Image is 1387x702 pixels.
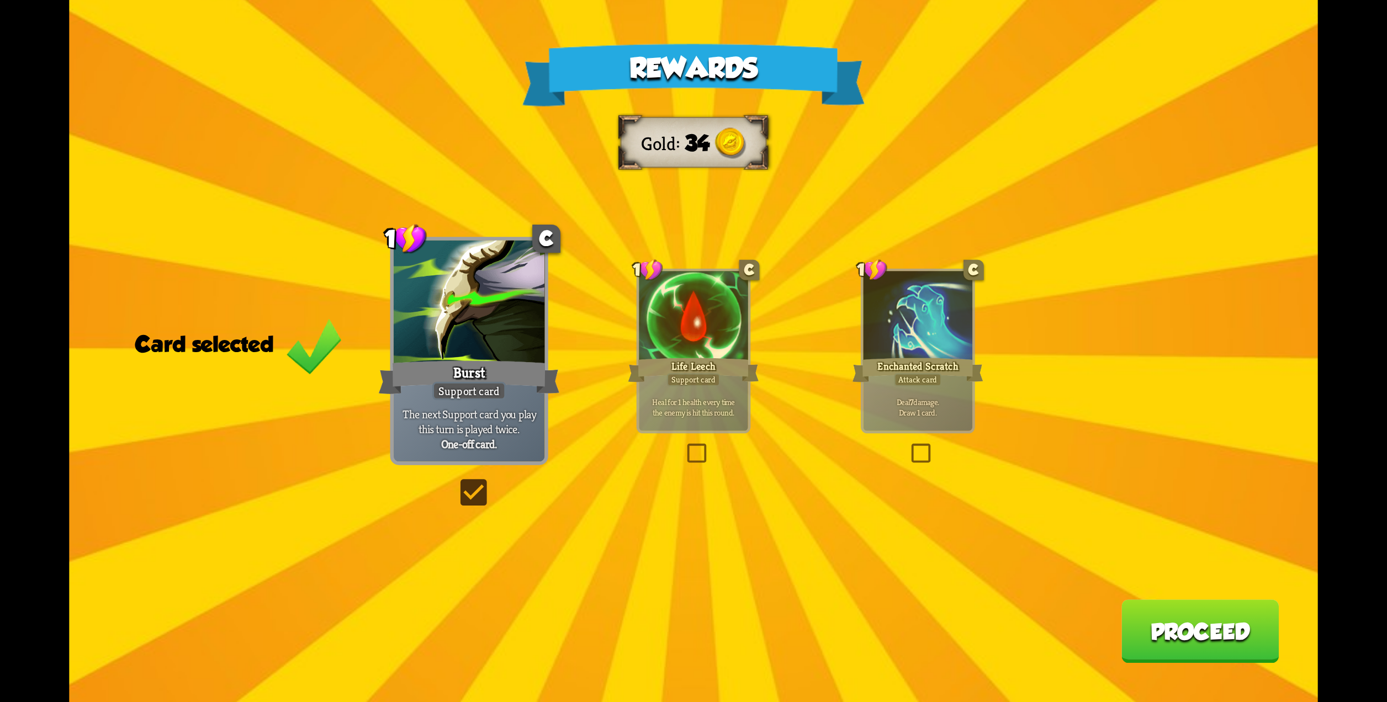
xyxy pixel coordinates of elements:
div: Gold [641,131,685,155]
p: Heal for 1 health every time the enemy is hit this round. [642,396,745,418]
b: One-off card. [441,436,497,451]
div: Rewards [522,44,865,106]
div: 1 [857,258,887,281]
button: Proceed [1121,600,1279,663]
div: C [739,260,760,280]
div: C [532,225,560,253]
span: 34 [685,131,710,156]
p: Deal damage. Draw 1 card. [866,396,970,418]
div: 1 [385,223,427,254]
div: Burst [379,357,560,397]
p: The next Support card you play this turn is played twice. [398,406,541,436]
div: Life Leech [628,355,759,385]
div: Enchanted Scratch [853,355,983,385]
div: Card selected [135,332,342,357]
b: 7 [910,396,913,407]
div: Attack card [894,373,941,386]
img: Green_Check_Mark_Icon.png [286,317,342,375]
div: C [964,260,984,280]
img: Gold.png [715,127,747,159]
div: Support card [432,382,506,400]
div: 1 [633,258,663,281]
div: Support card [667,373,720,386]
